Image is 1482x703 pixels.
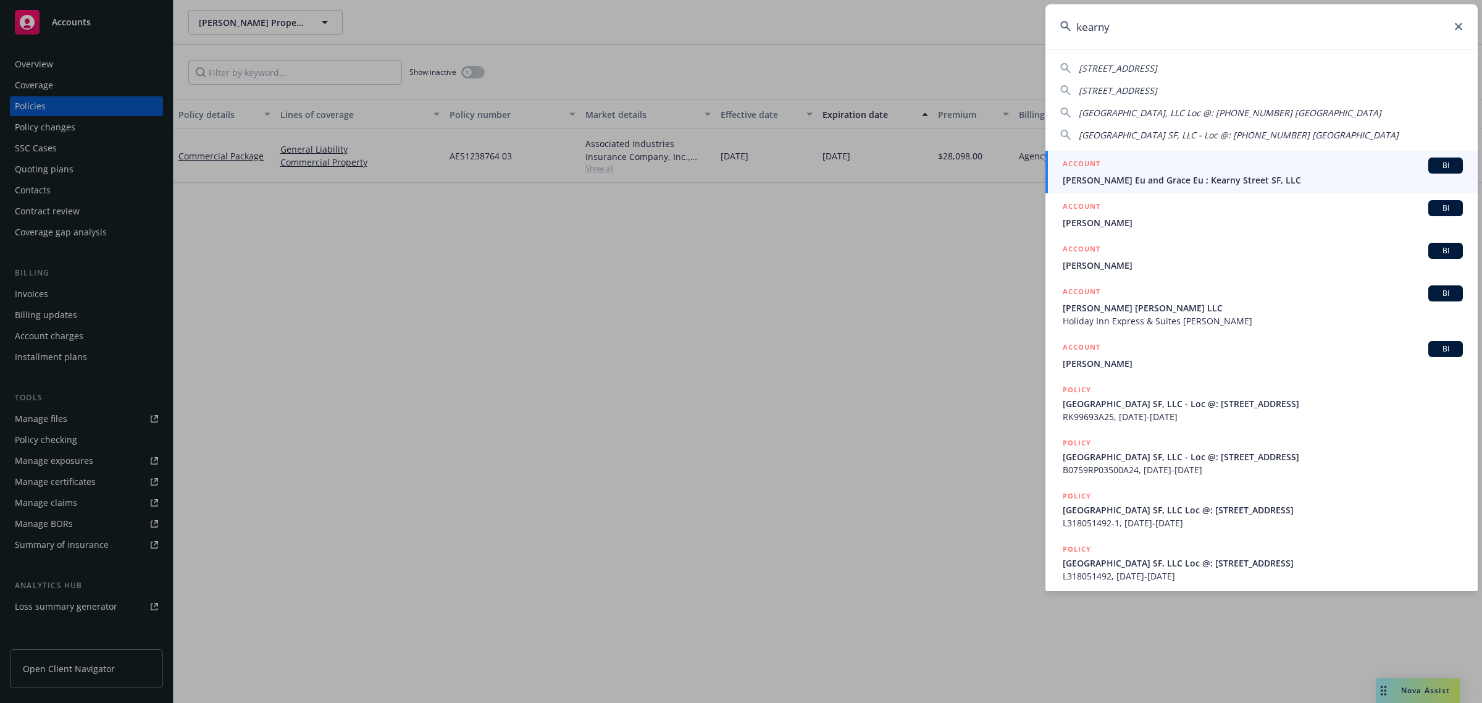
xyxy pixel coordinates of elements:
[1063,341,1100,356] h5: ACCOUNT
[1045,536,1478,589] a: POLICY[GEOGRAPHIC_DATA] SF, LLC Loc @: [STREET_ADDRESS]L318051492, [DATE]-[DATE]
[1045,430,1478,483] a: POLICY[GEOGRAPHIC_DATA] SF, LLC - Loc @: [STREET_ADDRESS]B0759RP03500A24, [DATE]-[DATE]
[1063,503,1463,516] span: [GEOGRAPHIC_DATA] SF, LLC Loc @: [STREET_ADDRESS]
[1045,377,1478,430] a: POLICY[GEOGRAPHIC_DATA] SF, LLC - Loc @: [STREET_ADDRESS]RK99693A25, [DATE]-[DATE]
[1433,245,1458,256] span: BI
[1045,236,1478,279] a: ACCOUNTBI[PERSON_NAME]
[1433,343,1458,355] span: BI
[1063,384,1091,396] h5: POLICY
[1433,160,1458,171] span: BI
[1079,62,1157,74] span: [STREET_ADDRESS]
[1063,314,1463,327] span: Holiday Inn Express & Suites [PERSON_NAME]
[1063,285,1100,300] h5: ACCOUNT
[1045,151,1478,193] a: ACCOUNTBI[PERSON_NAME] Eu and Grace Eu ; Kearny Street SF, LLC
[1433,203,1458,214] span: BI
[1063,570,1463,583] span: L318051492, [DATE]-[DATE]
[1063,158,1100,172] h5: ACCOUNT
[1063,200,1100,215] h5: ACCOUNT
[1063,301,1463,314] span: [PERSON_NAME] [PERSON_NAME] LLC
[1433,288,1458,299] span: BI
[1063,216,1463,229] span: [PERSON_NAME]
[1063,516,1463,529] span: L318051492-1, [DATE]-[DATE]
[1063,450,1463,463] span: [GEOGRAPHIC_DATA] SF, LLC - Loc @: [STREET_ADDRESS]
[1063,357,1463,370] span: [PERSON_NAME]
[1045,334,1478,377] a: ACCOUNTBI[PERSON_NAME]
[1063,557,1463,570] span: [GEOGRAPHIC_DATA] SF, LLC Loc @: [STREET_ADDRESS]
[1063,410,1463,423] span: RK99693A25, [DATE]-[DATE]
[1063,174,1463,187] span: [PERSON_NAME] Eu and Grace Eu ; Kearny Street SF, LLC
[1063,437,1091,449] h5: POLICY
[1063,490,1091,502] h5: POLICY
[1063,543,1091,555] h5: POLICY
[1045,193,1478,236] a: ACCOUNTBI[PERSON_NAME]
[1063,259,1463,272] span: [PERSON_NAME]
[1079,85,1157,96] span: [STREET_ADDRESS]
[1045,483,1478,536] a: POLICY[GEOGRAPHIC_DATA] SF, LLC Loc @: [STREET_ADDRESS]L318051492-1, [DATE]-[DATE]
[1045,4,1478,49] input: Search...
[1063,243,1100,258] h5: ACCOUNT
[1079,129,1399,141] span: [GEOGRAPHIC_DATA] SF, LLC - Loc @: [PHONE_NUMBER] [GEOGRAPHIC_DATA]
[1063,397,1463,410] span: [GEOGRAPHIC_DATA] SF, LLC - Loc @: [STREET_ADDRESS]
[1079,107,1381,119] span: [GEOGRAPHIC_DATA], LLC Loc @: [PHONE_NUMBER] [GEOGRAPHIC_DATA]
[1045,279,1478,334] a: ACCOUNTBI[PERSON_NAME] [PERSON_NAME] LLCHoliday Inn Express & Suites [PERSON_NAME]
[1063,463,1463,476] span: B0759RP03500A24, [DATE]-[DATE]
